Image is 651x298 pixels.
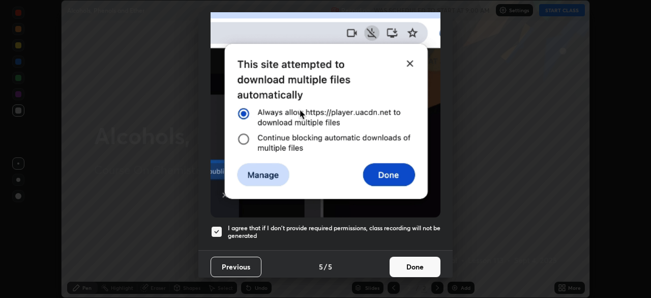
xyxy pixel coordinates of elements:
h5: I agree that if I don't provide required permissions, class recording will not be generated [228,224,440,240]
h4: 5 [319,261,323,272]
button: Previous [211,257,261,277]
h4: 5 [328,261,332,272]
button: Done [390,257,440,277]
h4: / [324,261,327,272]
